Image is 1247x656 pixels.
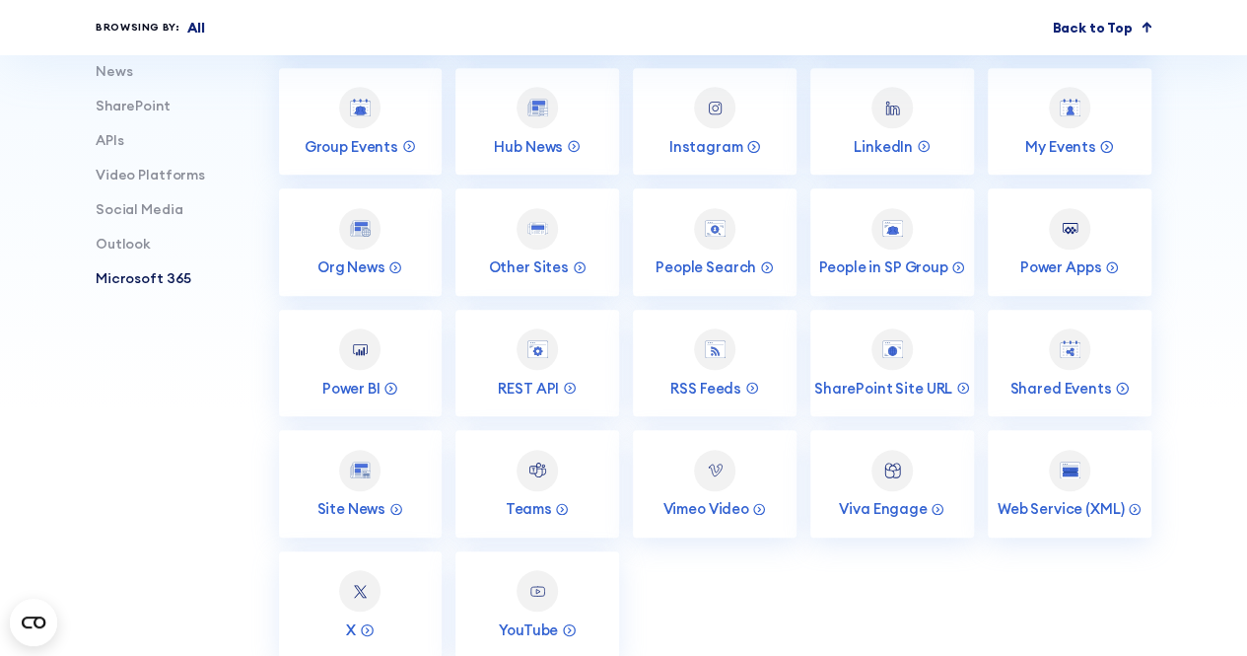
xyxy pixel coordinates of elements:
p: Instagram [669,137,743,156]
p: RSS Feeds [670,379,741,398]
p: Org News [317,257,385,276]
a: News [96,62,132,80]
a: Back to Top [1052,18,1151,38]
a: Shared EventsShared Events [988,310,1151,417]
p: X [346,620,356,639]
p: YouTube [499,620,558,639]
img: SharePoint Site URL [882,340,903,358]
img: Teams [527,460,548,480]
a: Microsoft 365 [96,269,191,287]
a: LinkedInLinkedIn [810,68,974,176]
img: People in SP Group [882,220,903,238]
p: SharePoint Site URL [814,379,952,398]
a: Power AppsPower Apps [988,188,1151,296]
img: Viva Engage [882,460,903,480]
img: Vimeo Video [705,460,726,480]
a: Viva EngageViva Engage [810,430,974,538]
img: YouTube [527,581,548,602]
img: Web Service (XML) [1060,462,1080,479]
a: Outlook [96,235,151,253]
a: My EventsMy Events [988,68,1151,176]
a: SharePoint [96,97,171,114]
p: Power Apps [1020,257,1102,276]
img: Hub News [527,99,548,116]
img: Power Apps [1060,218,1080,239]
img: LinkedIn [882,98,903,118]
img: People Search [705,220,726,238]
a: Org NewsOrg News [279,188,443,296]
img: Instagram [705,98,726,118]
a: People SearchPeople Search [633,188,797,296]
a: Hub NewsHub News [455,68,619,176]
a: RSS FeedsRSS Feeds [633,310,797,417]
a: Site NewsSite News [279,430,443,538]
p: Viva Engage [839,499,927,518]
iframe: Chat Widget [1148,561,1247,656]
p: Power BI [322,379,381,398]
p: Vimeo Video [662,499,748,518]
p: Group Events [305,137,398,156]
a: Video Platforms [96,166,205,183]
p: People Search [656,257,756,276]
p: My Events [1025,137,1096,156]
img: RSS Feeds [705,340,726,358]
p: REST API [498,379,559,398]
img: X [350,581,371,602]
a: REST APIREST API [455,310,619,417]
a: TeamsTeams [455,430,619,538]
a: InstagramInstagram [633,68,797,176]
img: Other Sites [527,222,548,236]
p: Back to Top [1052,18,1132,38]
div: Browsing by: [96,20,180,36]
img: Site News [350,462,371,479]
p: Web Service (XML) [998,499,1125,518]
p: Shared Events [1009,379,1111,398]
a: SharePoint Site URLSharePoint Site URL [810,310,974,417]
a: Web Service (XML)Web Service (XML) [988,430,1151,538]
p: LinkedIn [854,137,913,156]
a: Group EventsGroup Events [279,68,443,176]
p: Teams [506,499,552,518]
a: APIs [96,131,123,149]
p: Site News [316,499,385,518]
img: REST API [527,340,548,358]
img: My Events [1060,99,1080,116]
img: Org News [350,220,371,238]
a: Other SitesOther Sites [455,188,619,296]
img: Shared Events [1060,340,1080,358]
p: People in SP Group [818,257,947,276]
a: Power BIPower BI [279,310,443,417]
p: Other Sites [488,257,568,276]
img: Group Events [350,99,371,116]
p: All [187,18,206,38]
a: Vimeo VideoVimeo Video [633,430,797,538]
button: Open CMP widget [10,599,57,646]
p: Hub News [494,137,563,156]
img: Power BI [350,339,371,360]
a: Social Media [96,200,182,218]
a: People in SP GroupPeople in SP Group [810,188,974,296]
